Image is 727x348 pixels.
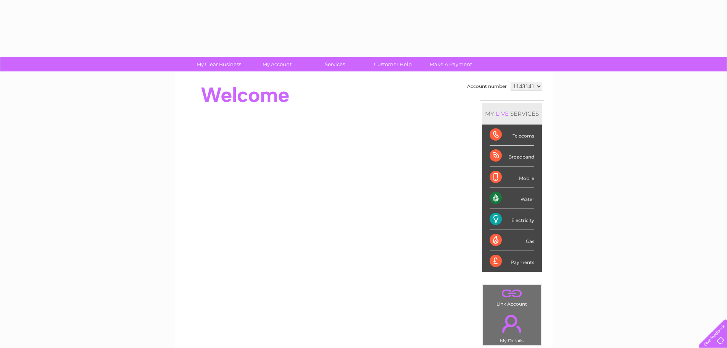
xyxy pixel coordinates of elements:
a: . [485,287,539,300]
div: Mobile [490,167,534,188]
a: . [485,310,539,337]
div: Gas [490,230,534,251]
div: Payments [490,251,534,272]
div: MY SERVICES [482,103,542,125]
div: LIVE [494,110,510,117]
a: Services [303,57,366,71]
a: Make A Payment [419,57,482,71]
a: Customer Help [361,57,424,71]
div: Electricity [490,209,534,230]
a: My Clear Business [187,57,250,71]
div: Broadband [490,146,534,167]
div: Water [490,188,534,209]
td: Link Account [482,285,542,309]
td: Account number [465,80,509,93]
div: Telecoms [490,125,534,146]
a: My Account [245,57,308,71]
td: My Details [482,308,542,346]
